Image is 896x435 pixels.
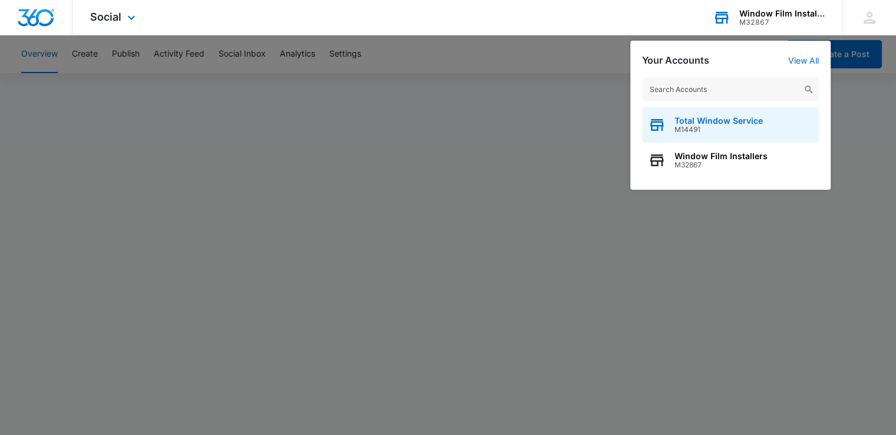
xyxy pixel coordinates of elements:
span: M14491 [675,126,763,134]
div: account id [739,18,825,27]
button: Total Window ServiceM14491 [642,107,819,143]
span: Social [90,11,121,23]
a: View All [788,55,819,65]
div: account name [739,9,825,18]
h2: Your Accounts [642,55,709,66]
input: Search Accounts [642,78,819,101]
span: Total Window Service [675,116,763,126]
span: Window Film Installers [675,151,768,161]
button: Window Film InstallersM32867 [642,143,819,178]
span: M32867 [675,161,768,169]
